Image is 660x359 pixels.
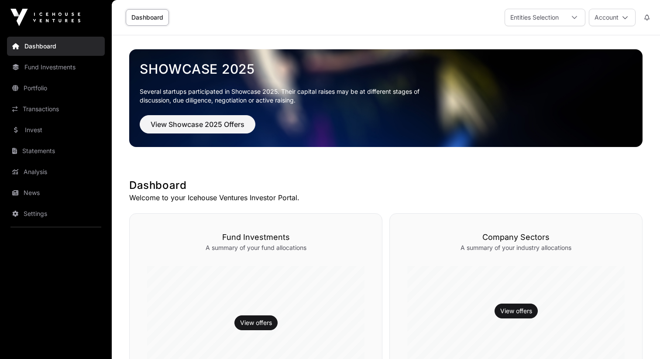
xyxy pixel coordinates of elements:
[589,9,636,26] button: Account
[151,119,244,130] span: View Showcase 2025 Offers
[7,58,105,77] a: Fund Investments
[10,9,80,26] img: Icehouse Ventures Logo
[129,192,643,203] p: Welcome to your Icehouse Ventures Investor Portal.
[7,183,105,202] a: News
[505,9,564,26] div: Entities Selection
[129,178,643,192] h1: Dashboard
[140,124,255,133] a: View Showcase 2025 Offers
[407,231,625,243] h3: Company Sectors
[140,87,433,105] p: Several startups participated in Showcase 2025. Their capital raises may be at different stages o...
[7,79,105,98] a: Portfolio
[147,243,364,252] p: A summary of your fund allocations
[234,315,278,330] button: View offers
[7,99,105,119] a: Transactions
[407,243,625,252] p: A summary of your industry allocations
[140,115,255,133] button: View Showcase 2025 Offers
[7,204,105,223] a: Settings
[7,37,105,56] a: Dashboard
[7,162,105,181] a: Analysis
[495,304,538,318] button: View offers
[240,318,272,327] a: View offers
[147,231,364,243] h3: Fund Investments
[7,120,105,140] a: Invest
[7,141,105,161] a: Statements
[500,307,532,315] a: View offers
[126,9,169,26] a: Dashboard
[140,61,632,77] a: Showcase 2025
[129,49,643,147] img: Showcase 2025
